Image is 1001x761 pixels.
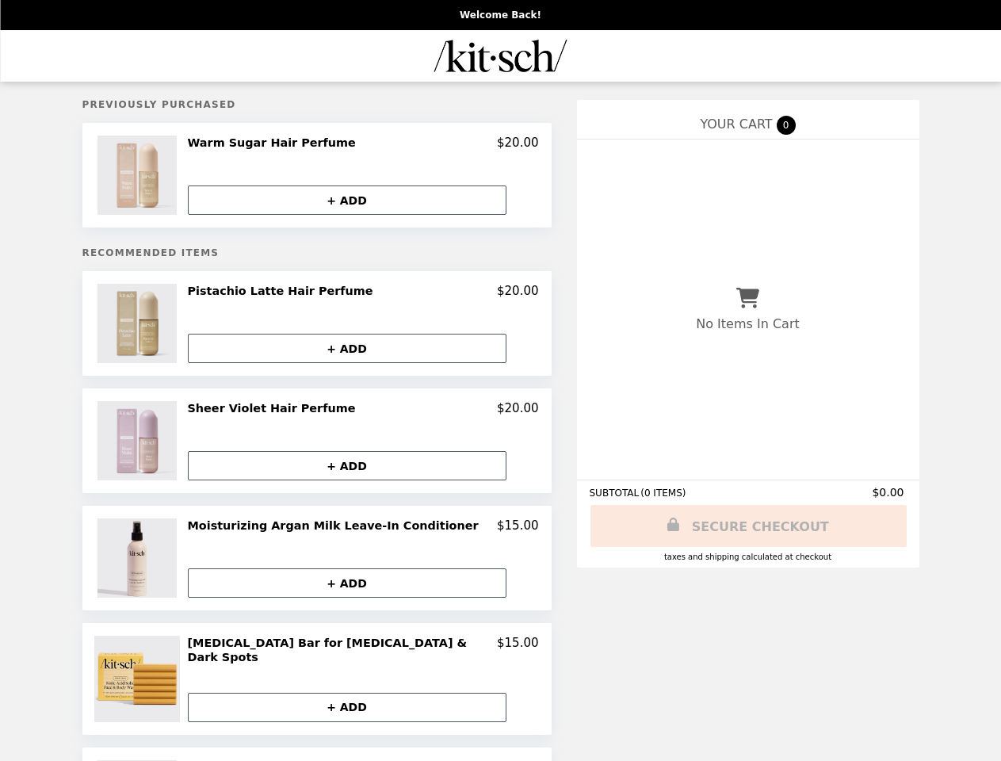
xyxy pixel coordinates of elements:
span: SUBTOTAL [590,488,641,499]
h2: Pistachio Latte Hair Perfume [188,284,380,298]
p: No Items In Cart [696,316,799,331]
p: Welcome Back! [460,10,541,21]
span: YOUR CART [700,117,772,132]
img: Brand Logo [434,40,567,72]
h2: Warm Sugar Hair Perfume [188,136,362,150]
button: + ADD [188,568,506,598]
h5: Previously Purchased [82,99,552,110]
button: + ADD [188,451,506,480]
img: Moisturizing Argan Milk Leave-In Conditioner [97,518,181,598]
h2: Moisturizing Argan Milk Leave-In Conditioner [188,518,485,533]
p: $15.00 [497,636,539,665]
button: + ADD [188,185,506,215]
p: $20.00 [497,401,539,415]
h2: Sheer Violet Hair Perfume [188,401,362,415]
button: + ADD [188,693,506,722]
span: $0.00 [872,486,906,499]
img: Sheer Violet Hair Perfume [97,401,181,480]
p: $20.00 [497,136,539,150]
img: Kojic Acid Bar for Hyperpigmentation & Dark Spots [94,636,185,722]
h5: Recommended Items [82,247,552,258]
button: + ADD [188,334,506,363]
img: Pistachio Latte Hair Perfume [97,284,181,363]
p: $20.00 [497,284,539,298]
p: $15.00 [497,518,539,533]
h2: [MEDICAL_DATA] Bar for [MEDICAL_DATA] & Dark Spots [188,636,498,665]
div: Taxes and Shipping calculated at checkout [590,553,907,561]
span: ( 0 ITEMS ) [640,488,686,499]
span: 0 [777,116,796,135]
img: Warm Sugar Hair Perfume [97,136,181,215]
